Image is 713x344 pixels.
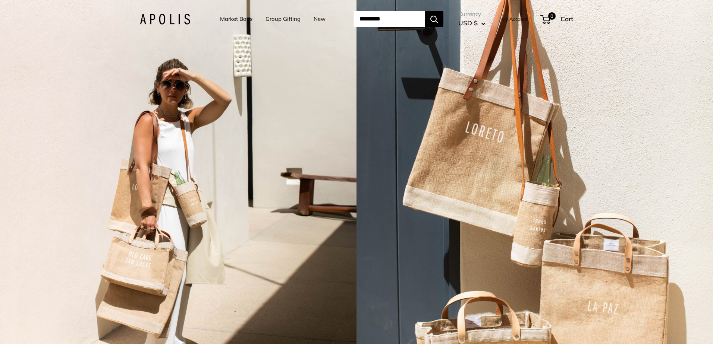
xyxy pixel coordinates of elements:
[458,9,486,19] span: Currency
[425,11,443,27] button: Search
[502,15,528,23] a: My Account
[560,15,573,23] span: Cart
[314,14,326,24] a: New
[541,13,573,25] a: 0 Cart
[548,12,556,20] span: 0
[140,14,190,25] img: Apolis
[354,11,425,27] input: Search...
[458,19,478,27] span: USD $
[458,17,486,29] button: USD $
[220,14,252,24] a: Market Bags
[266,14,301,24] a: Group Gifting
